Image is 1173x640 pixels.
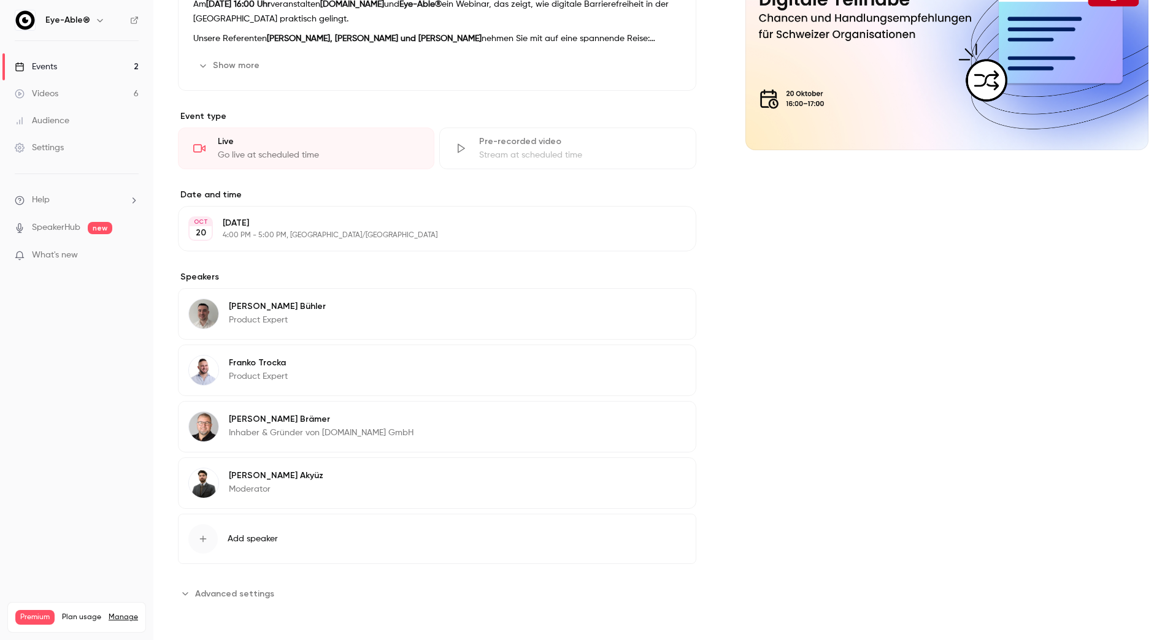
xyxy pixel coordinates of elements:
[178,271,696,283] label: Speakers
[193,31,681,46] p: Unsere Referenten nehmen Sie mit auf eine spannende Reise:
[178,189,696,201] label: Date and time
[88,222,112,234] span: new
[15,194,139,207] li: help-dropdown-opener
[195,587,274,600] span: Advanced settings
[109,612,138,622] a: Manage
[32,249,78,262] span: What's new
[178,128,434,169] div: LiveGo live at scheduled time
[190,218,212,226] div: OCT
[267,34,482,43] strong: [PERSON_NAME], [PERSON_NAME] und [PERSON_NAME]
[229,483,323,495] p: Moderator
[229,427,413,439] p: Inhaber & Gründer von [DOMAIN_NAME] GmbH
[228,533,278,545] span: Add speaker
[178,584,696,603] section: Advanced settings
[15,61,57,73] div: Events
[189,468,218,498] img: Dominik Akyüz
[479,149,680,161] div: Stream at scheduled time
[45,14,90,26] h6: Eye-Able®
[189,356,218,385] img: Franko Trocka
[229,470,323,482] p: [PERSON_NAME] Akyüz
[178,288,696,340] div: Joscha Bühler[PERSON_NAME] BühlerProduct Expert
[439,128,696,169] div: Pre-recorded videoStream at scheduled time
[15,610,55,625] span: Premium
[178,584,282,603] button: Advanced settings
[479,135,680,148] div: Pre-recorded video
[218,149,419,161] div: Go live at scheduled time
[15,88,58,100] div: Videos
[178,110,696,123] p: Event type
[229,413,413,425] p: [PERSON_NAME] Brämer
[223,217,631,229] p: [DATE]
[196,227,206,239] p: 20
[15,142,64,154] div: Settings
[32,194,50,207] span: Help
[229,370,288,383] p: Product Expert
[15,10,35,30] img: Eye-Able®
[229,357,288,369] p: Franko Trocka
[229,300,326,313] p: [PERSON_NAME] Bühler
[62,612,101,622] span: Plan usage
[189,299,218,329] img: Joscha Bühler
[178,457,696,509] div: Dominik Akyüz[PERSON_NAME] AkyüzModerator
[32,221,80,234] a: SpeakerHub
[218,135,419,148] div: Live
[178,514,696,564] button: Add speaker
[193,56,267,75] button: Show more
[189,412,218,441] img: Thomas Brämer
[229,314,326,326] p: Product Expert
[178,401,696,452] div: Thomas Brämer[PERSON_NAME] BrämerInhaber & Gründer von [DOMAIN_NAME] GmbH
[15,115,69,127] div: Audience
[223,230,631,240] p: 4:00 PM - 5:00 PM, [GEOGRAPHIC_DATA]/[GEOGRAPHIC_DATA]
[178,345,696,396] div: Franko TrockaFranko TrockaProduct Expert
